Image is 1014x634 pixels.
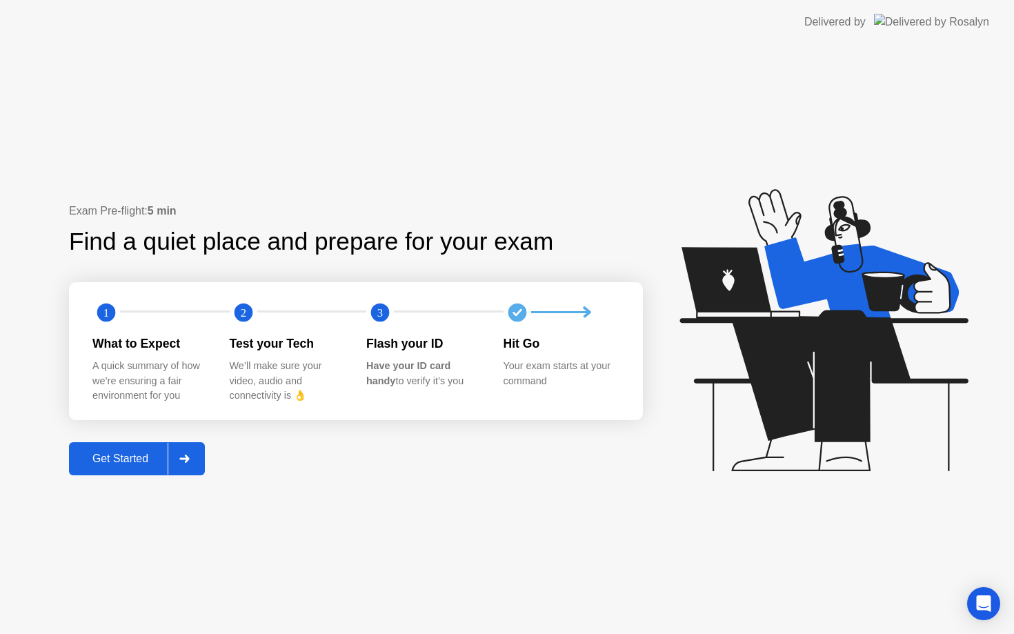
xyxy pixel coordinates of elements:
[874,14,989,30] img: Delivered by Rosalyn
[69,442,205,475] button: Get Started
[148,205,177,217] b: 5 min
[69,203,643,219] div: Exam Pre-flight:
[366,360,450,386] b: Have your ID card handy
[504,335,619,353] div: Hit Go
[92,335,208,353] div: What to Expect
[967,587,1000,620] div: Open Intercom Messenger
[73,453,168,465] div: Get Started
[504,359,619,388] div: Your exam starts at your command
[69,224,555,260] div: Find a quiet place and prepare for your exam
[366,335,481,353] div: Flash your ID
[230,335,345,353] div: Test your Tech
[804,14,866,30] div: Delivered by
[377,306,383,319] text: 3
[366,359,481,388] div: to verify it’s you
[92,359,208,404] div: A quick summary of how we’re ensuring a fair environment for you
[103,306,109,319] text: 1
[230,359,345,404] div: We’ll make sure your video, audio and connectivity is 👌
[240,306,246,319] text: 2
